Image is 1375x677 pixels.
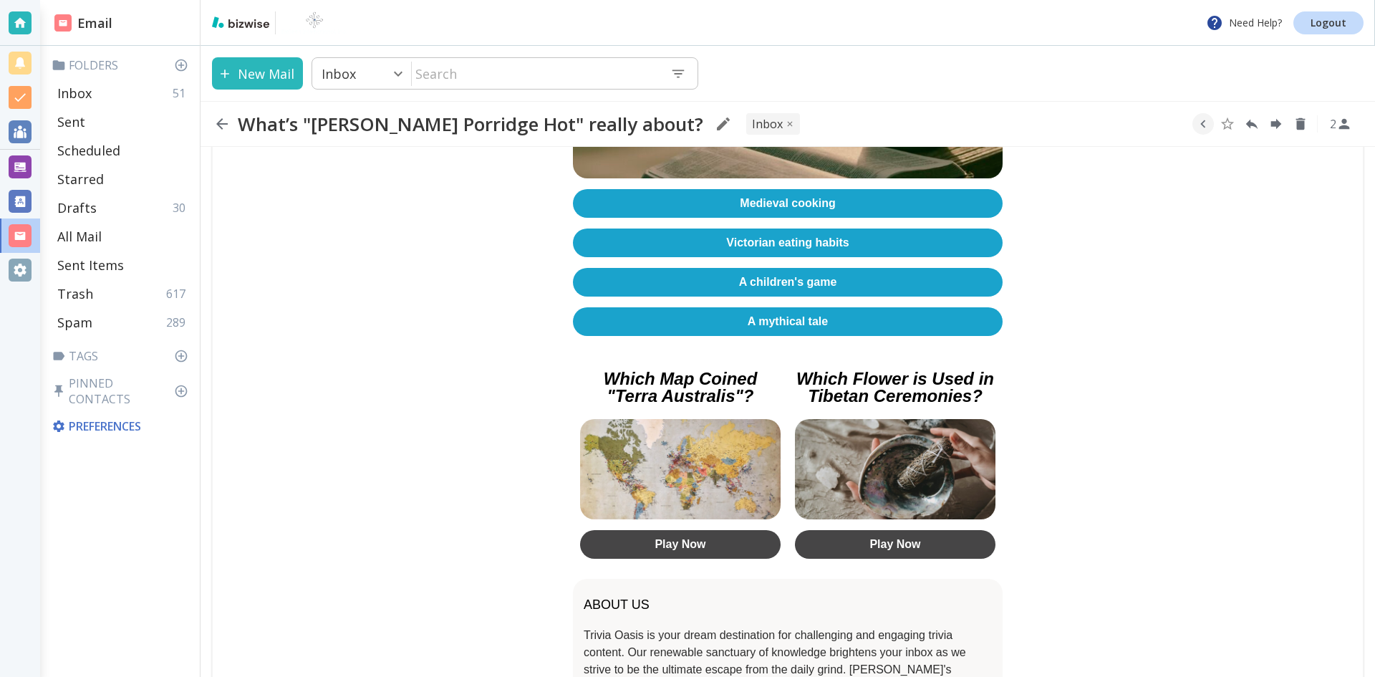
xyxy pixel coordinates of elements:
button: New Mail [212,57,303,90]
p: Starred [57,171,104,188]
div: Preferences [49,413,194,440]
button: Reply [1241,113,1263,135]
img: bizwise [212,16,269,28]
a: Logout [1293,11,1364,34]
h2: Email [54,14,112,33]
p: Sent Items [57,256,124,274]
p: Inbox [57,85,92,102]
p: Trash [57,285,93,302]
p: Inbox [322,65,356,82]
p: 617 [166,286,191,302]
p: 289 [166,315,191,330]
input: Search [412,59,659,88]
div: Starred [52,165,194,193]
p: 2 [1330,116,1336,132]
div: Spam289 [52,308,194,337]
p: Drafts [57,199,97,216]
p: Logout [1311,18,1346,28]
p: Scheduled [57,142,120,159]
p: 30 [173,200,191,216]
div: Scheduled [52,136,194,165]
button: Forward [1265,113,1287,135]
p: Pinned Contacts [52,375,194,407]
div: All Mail [52,222,194,251]
p: Need Help? [1206,14,1282,32]
div: Drafts30 [52,193,194,222]
p: Preferences [52,418,191,434]
p: All Mail [57,228,102,245]
img: BioTech International [281,11,347,34]
p: INBOX [752,116,783,132]
div: Inbox51 [52,79,194,107]
div: Sent Items [52,251,194,279]
div: Sent [52,107,194,136]
p: Spam [57,314,92,331]
p: Tags [52,348,194,364]
p: Folders [52,57,194,73]
p: Sent [57,113,85,130]
p: 51 [173,85,191,101]
button: Delete [1290,113,1311,135]
img: DashboardSidebarEmail.svg [54,14,72,32]
h2: What’s "[PERSON_NAME] Porridge Hot" really about? [238,112,703,135]
button: See Participants [1323,107,1358,141]
div: Trash617 [52,279,194,308]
